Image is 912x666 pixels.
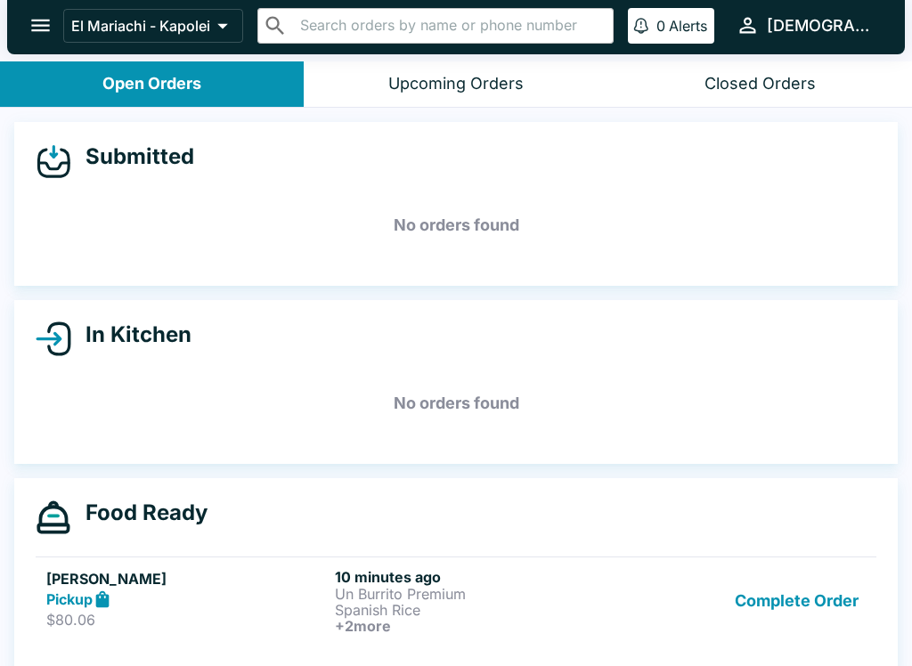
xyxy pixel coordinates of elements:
h5: No orders found [36,193,876,257]
input: Search orders by name or phone number [295,13,606,38]
button: El Mariachi - Kapolei [63,9,243,43]
div: [DEMOGRAPHIC_DATA] [767,15,876,37]
button: open drawer [18,3,63,48]
p: Un Burrito Premium [335,586,616,602]
strong: Pickup [46,590,93,608]
div: Closed Orders [704,74,816,94]
h5: [PERSON_NAME] [46,568,328,589]
h6: 10 minutes ago [335,568,616,586]
h6: + 2 more [335,618,616,634]
a: [PERSON_NAME]Pickup$80.0610 minutes agoUn Burrito PremiumSpanish Rice+2moreComplete Order [36,556,876,645]
div: Upcoming Orders [388,74,524,94]
div: Open Orders [102,74,201,94]
button: [DEMOGRAPHIC_DATA] [729,6,883,45]
p: 0 [656,17,665,35]
button: Complete Order [728,568,866,634]
p: El Mariachi - Kapolei [71,17,210,35]
h4: Food Ready [71,499,208,526]
p: Spanish Rice [335,602,616,618]
h4: Submitted [71,143,194,170]
h4: In Kitchen [71,321,191,348]
p: Alerts [669,17,707,35]
h5: No orders found [36,371,876,435]
p: $80.06 [46,611,328,629]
